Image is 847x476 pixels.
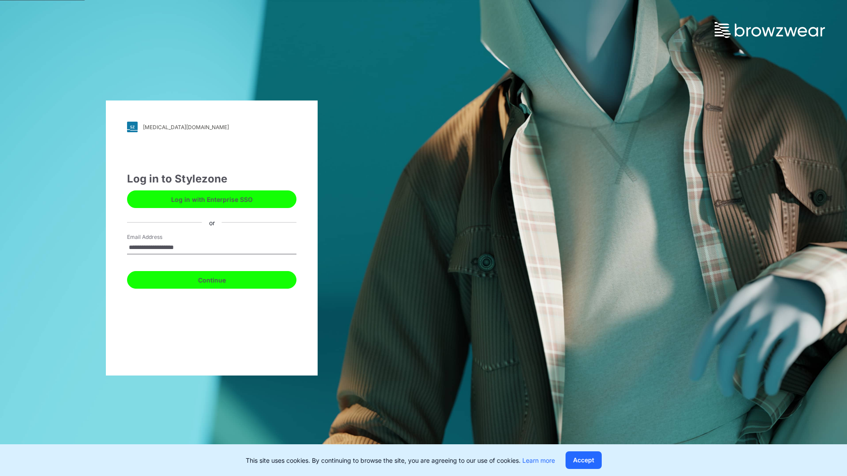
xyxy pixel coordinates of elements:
label: Email Address [127,233,189,241]
a: [MEDICAL_DATA][DOMAIN_NAME] [127,122,296,132]
div: [MEDICAL_DATA][DOMAIN_NAME] [143,124,229,130]
p: This site uses cookies. By continuing to browse the site, you are agreeing to our use of cookies. [246,456,555,465]
img: svg+xml;base64,PHN2ZyB3aWR0aD0iMjgiIGhlaWdodD0iMjgiIHZpZXdCb3g9IjAgMCAyOCAyOCIgZmlsbD0ibm9uZSIgeG... [127,122,138,132]
img: browzwear-logo.73288ffb.svg [715,22,825,38]
button: Accept [566,451,602,469]
div: or [202,218,222,227]
button: Log in with Enterprise SSO [127,190,296,208]
button: Continue [127,271,296,289]
a: Learn more [522,457,555,464]
div: Log in to Stylezone [127,171,296,187]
